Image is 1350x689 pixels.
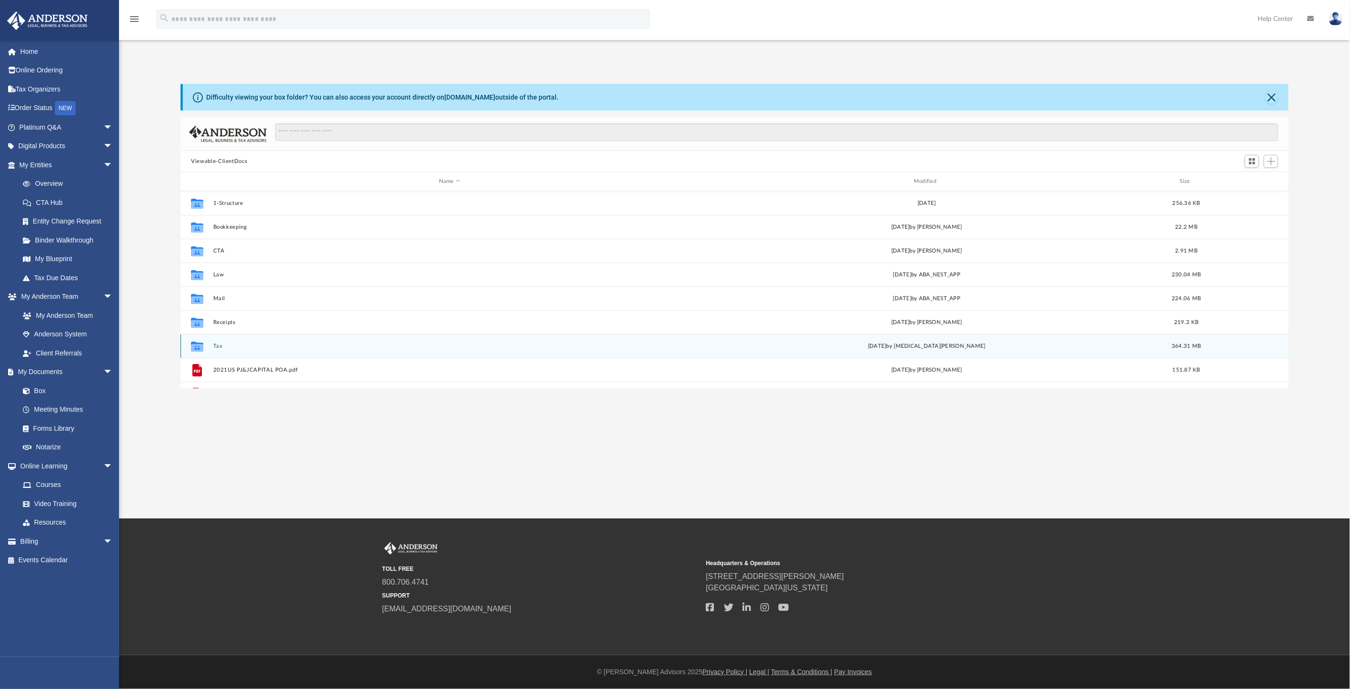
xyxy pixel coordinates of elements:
[213,272,686,278] button: Law
[103,456,122,476] span: arrow_drop_down
[213,343,686,349] button: Tax
[690,177,1163,186] div: Modified
[13,325,122,344] a: Anderson System
[191,157,247,166] button: Viewable-ClientDocs
[7,155,127,174] a: My Entitiesarrow_drop_down
[706,572,844,580] a: [STREET_ADDRESS][PERSON_NAME]
[103,363,122,382] span: arrow_drop_down
[868,344,887,349] span: [DATE]
[382,542,440,555] img: Anderson Advisors Platinum Portal
[103,532,122,551] span: arrow_drop_down
[834,668,872,676] a: Pay Invoices
[103,155,122,175] span: arrow_drop_down
[7,99,127,118] a: Order StatusNEW
[1172,272,1201,277] span: 230.04 MB
[706,584,828,592] a: [GEOGRAPHIC_DATA][US_STATE]
[213,319,686,325] button: Receipts
[1173,201,1200,206] span: 256.36 KB
[706,559,1023,567] small: Headquarters & Operations
[4,11,90,30] img: Anderson Advisors Platinum Portal
[7,42,127,61] a: Home
[771,668,832,676] a: Terms & Conditions |
[13,419,118,438] a: Forms Library
[7,287,122,306] a: My Anderson Teamarrow_drop_down
[7,80,127,99] a: Tax Organizers
[382,605,511,613] a: [EMAIL_ADDRESS][DOMAIN_NAME]
[1245,155,1259,168] button: Switch to Grid View
[444,93,495,101] a: [DOMAIN_NAME]
[13,344,122,363] a: Client Referrals
[119,667,1350,677] div: © [PERSON_NAME] Advisors 2025
[690,342,1163,351] div: by [MEDICAL_DATA][PERSON_NAME]
[275,123,1278,142] input: Search files and folders
[13,212,127,231] a: Entity Change Request
[1329,12,1343,26] img: User Pic
[13,513,122,532] a: Resources
[129,13,140,25] i: menu
[7,532,127,551] a: Billingarrow_drop_down
[382,591,700,600] small: SUPPORT
[180,191,1289,388] div: grid
[690,247,1163,255] div: [DATE] by [PERSON_NAME]
[7,61,127,80] a: Online Ordering
[185,177,209,186] div: id
[690,223,1163,232] div: [DATE] by [PERSON_NAME]
[690,318,1163,327] div: [DATE] by [PERSON_NAME]
[213,200,686,206] button: 1-Structure
[13,381,118,400] a: Box
[1175,248,1198,253] span: 2.91 MB
[213,177,686,186] div: Name
[13,306,118,325] a: My Anderson Team
[213,224,686,230] button: Bookkeeping
[103,118,122,137] span: arrow_drop_down
[13,438,122,457] a: Notarize
[702,668,748,676] a: Privacy Policy |
[13,268,127,287] a: Tax Due Dates
[690,271,1163,279] div: [DATE] by ABA_NEST_APP
[129,18,140,25] a: menu
[13,476,122,495] a: Courses
[1172,344,1201,349] span: 364.31 MB
[7,363,122,382] a: My Documentsarrow_drop_down
[13,193,127,212] a: CTA Hub
[7,551,127,570] a: Events Calendar
[13,174,127,193] a: Overview
[13,250,122,269] a: My Blueprint
[159,13,170,23] i: search
[7,137,127,156] a: Digital Productsarrow_drop_down
[55,101,76,115] div: NEW
[690,366,1163,375] div: [DATE] by [PERSON_NAME]
[206,92,559,102] div: Difficulty viewing your box folder? You can also access your account directly on outside of the p...
[13,231,127,250] a: Binder Walkthrough
[1168,177,1206,186] div: Size
[1174,320,1199,325] span: 219.3 KB
[1264,155,1278,168] button: Add
[1265,91,1279,104] button: Close
[1173,367,1200,373] span: 151.87 KB
[213,367,686,373] button: 2021US PJ&JCAPITAL POA.pdf
[213,248,686,254] button: CTA
[1175,224,1198,230] span: 22.2 MB
[1172,296,1201,301] span: 224.06 MB
[7,118,127,137] a: Platinum Q&Aarrow_drop_down
[213,295,686,302] button: Mail
[750,668,770,676] a: Legal |
[1210,177,1277,186] div: id
[103,137,122,156] span: arrow_drop_down
[13,494,118,513] a: Video Training
[382,565,700,573] small: TOLL FREE
[13,400,122,419] a: Meeting Minutes
[103,287,122,307] span: arrow_drop_down
[7,456,122,476] a: Online Learningarrow_drop_down
[690,199,1163,208] div: [DATE]
[382,578,429,586] a: 800.706.4741
[690,294,1163,303] div: [DATE] by ABA_NEST_APP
